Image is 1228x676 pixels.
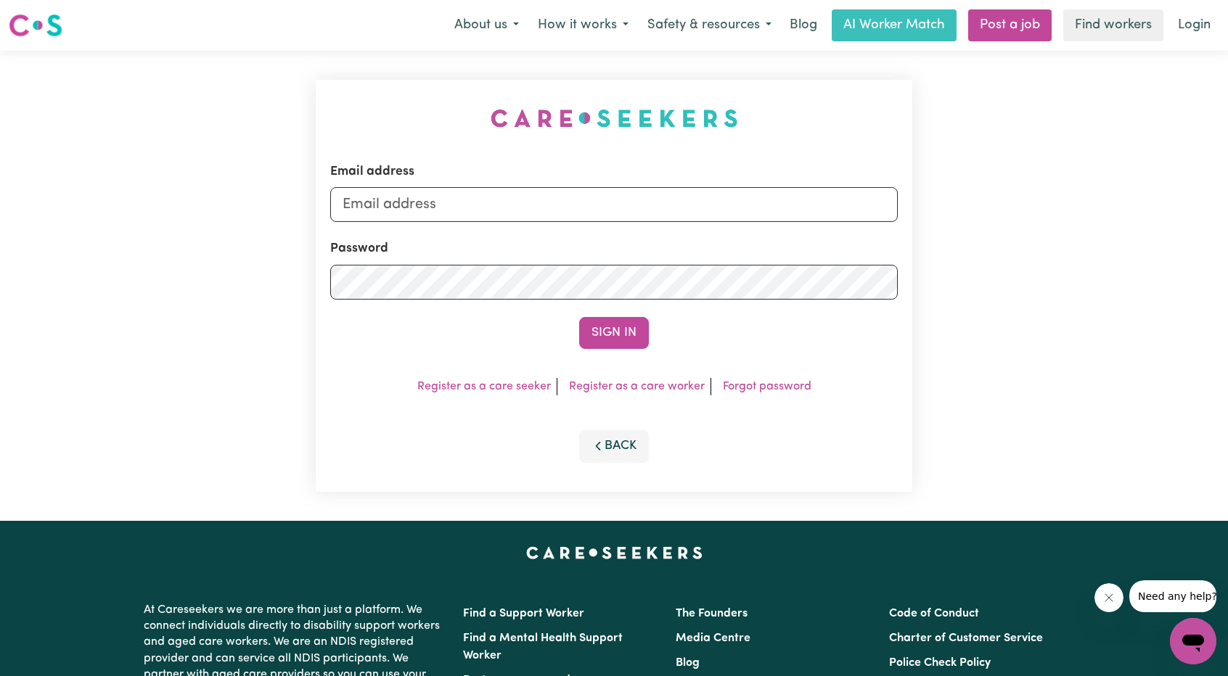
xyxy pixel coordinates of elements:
[9,12,62,38] img: Careseekers logo
[330,187,898,222] input: Email address
[723,381,811,392] a: Forgot password
[676,632,750,644] a: Media Centre
[1170,618,1216,664] iframe: Button to launch messaging window
[889,657,991,669] a: Police Check Policy
[832,9,957,41] a: AI Worker Match
[528,10,638,41] button: How it works
[889,608,979,619] a: Code of Conduct
[781,9,826,41] a: Blog
[676,608,748,619] a: The Founders
[526,547,703,558] a: Careseekers home page
[569,381,705,392] a: Register as a care worker
[1169,9,1219,41] a: Login
[330,162,414,181] label: Email address
[463,632,623,661] a: Find a Mental Health Support Worker
[463,608,584,619] a: Find a Support Worker
[579,430,649,462] button: Back
[1063,9,1163,41] a: Find workers
[330,239,388,258] label: Password
[968,9,1052,41] a: Post a job
[445,10,528,41] button: About us
[417,381,551,392] a: Register as a care seeker
[638,10,781,41] button: Safety & resources
[1129,580,1216,612] iframe: Message from company
[676,657,700,669] a: Blog
[9,10,88,22] span: Need any help?
[9,9,62,42] a: Careseekers logo
[889,632,1043,644] a: Charter of Customer Service
[1094,583,1123,612] iframe: Close message
[579,317,649,349] button: Sign In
